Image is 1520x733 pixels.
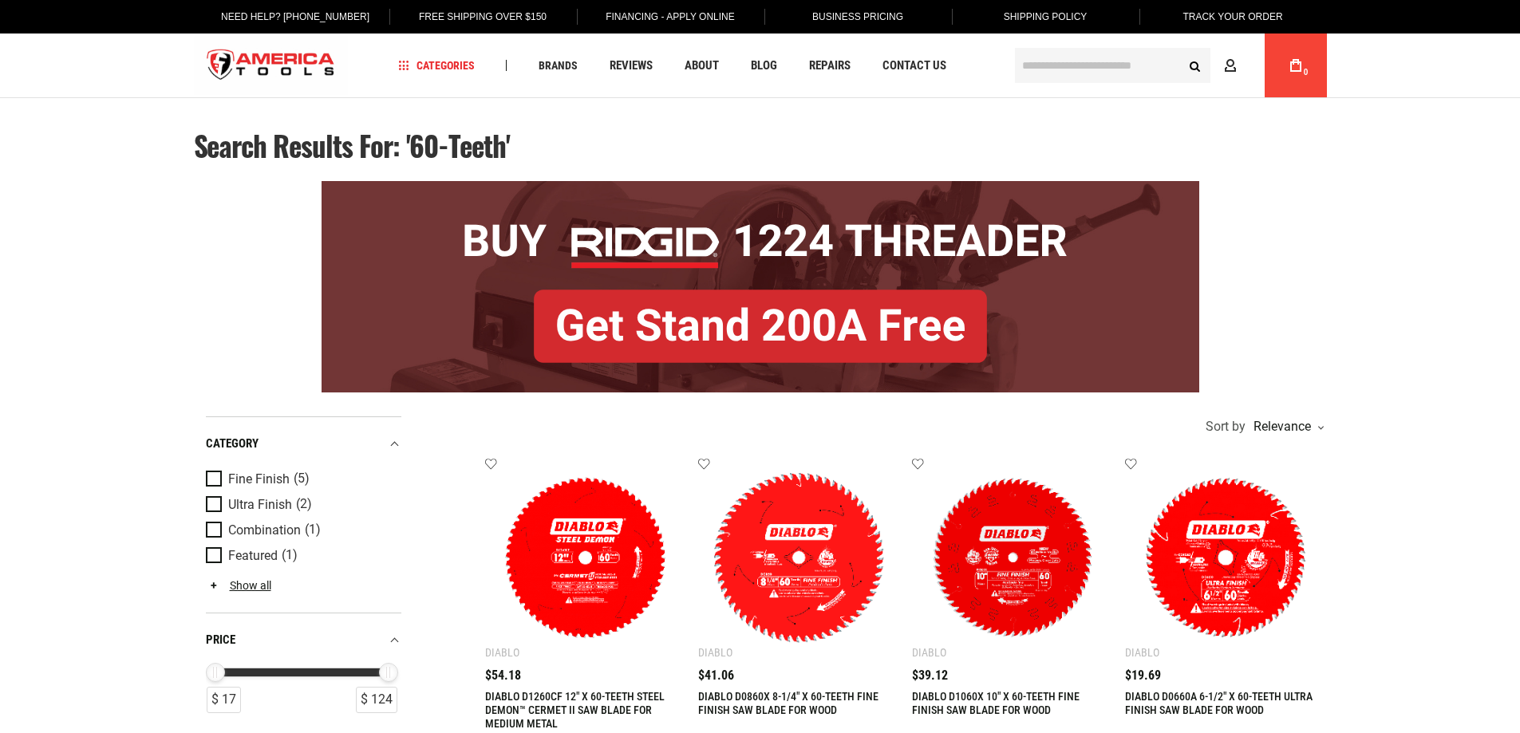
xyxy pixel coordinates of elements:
[391,55,482,77] a: Categories
[1180,50,1210,81] button: Search
[228,498,292,512] span: Ultra Finish
[228,523,301,538] span: Combination
[539,60,578,71] span: Brands
[744,55,784,77] a: Blog
[485,669,521,682] span: $54.18
[501,473,671,643] img: DIABLO D1260CF 12
[602,55,660,77] a: Reviews
[206,496,397,514] a: Ultra Finish (2)
[1250,420,1323,433] div: Relevance
[194,124,511,166] span: Search results for: '60-teeth'
[1141,473,1311,643] img: DIABLO D0660A 6-1/2
[698,669,734,682] span: $41.06
[1304,68,1309,77] span: 0
[802,55,858,77] a: Repairs
[194,36,349,96] img: America Tools
[485,646,519,659] div: Diablo
[194,36,349,96] a: store logo
[1281,33,1311,97] a: 0
[356,687,397,713] div: $ 124
[322,181,1199,193] a: BOGO: Buy RIDGID® 1224 Threader, Get Stand 200A Free!
[677,55,726,77] a: About
[228,472,290,487] span: Fine Finish
[305,523,321,537] span: (1)
[698,690,878,716] a: DIABLO D0860X 8-1/4" X 60-TEETH FINE FINISH SAW BLADE FOR WOOD
[207,687,241,713] div: $ 17
[685,60,719,72] span: About
[398,60,475,71] span: Categories
[206,471,397,488] a: Fine Finish (5)
[206,579,271,592] a: Show all
[531,55,585,77] a: Brands
[1125,646,1159,659] div: Diablo
[206,629,401,651] div: price
[912,690,1080,716] a: DIABLO D1060X 10" X 60-TEETH FINE FINISH SAW BLADE FOR WOOD
[875,55,953,77] a: Contact Us
[751,60,777,72] span: Blog
[294,472,310,486] span: (5)
[809,60,851,72] span: Repairs
[282,549,298,562] span: (1)
[698,646,732,659] div: Diablo
[912,646,946,659] div: Diablo
[206,547,397,565] a: Featured (1)
[206,433,401,455] div: category
[1125,669,1161,682] span: $19.69
[912,669,948,682] span: $39.12
[1004,11,1088,22] span: Shipping Policy
[1206,420,1246,433] span: Sort by
[714,473,884,643] img: DIABLO D0860X 8-1/4
[485,690,665,730] a: DIABLO D1260CF 12" X 60-TEETH STEEL DEMON™ CERMET II SAW BLADE FOR MEDIUM METAL
[1125,690,1313,716] a: DIABLO D0660A 6-1/2" X 60-TEETH ULTRA FINISH SAW BLADE FOR WOOD
[882,60,946,72] span: Contact Us
[296,498,312,511] span: (2)
[928,473,1098,643] img: DIABLO D1060X 10
[228,549,278,563] span: Featured
[322,181,1199,392] img: BOGO: Buy RIDGID® 1224 Threader, Get Stand 200A Free!
[206,522,397,539] a: Combination (1)
[610,60,653,72] span: Reviews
